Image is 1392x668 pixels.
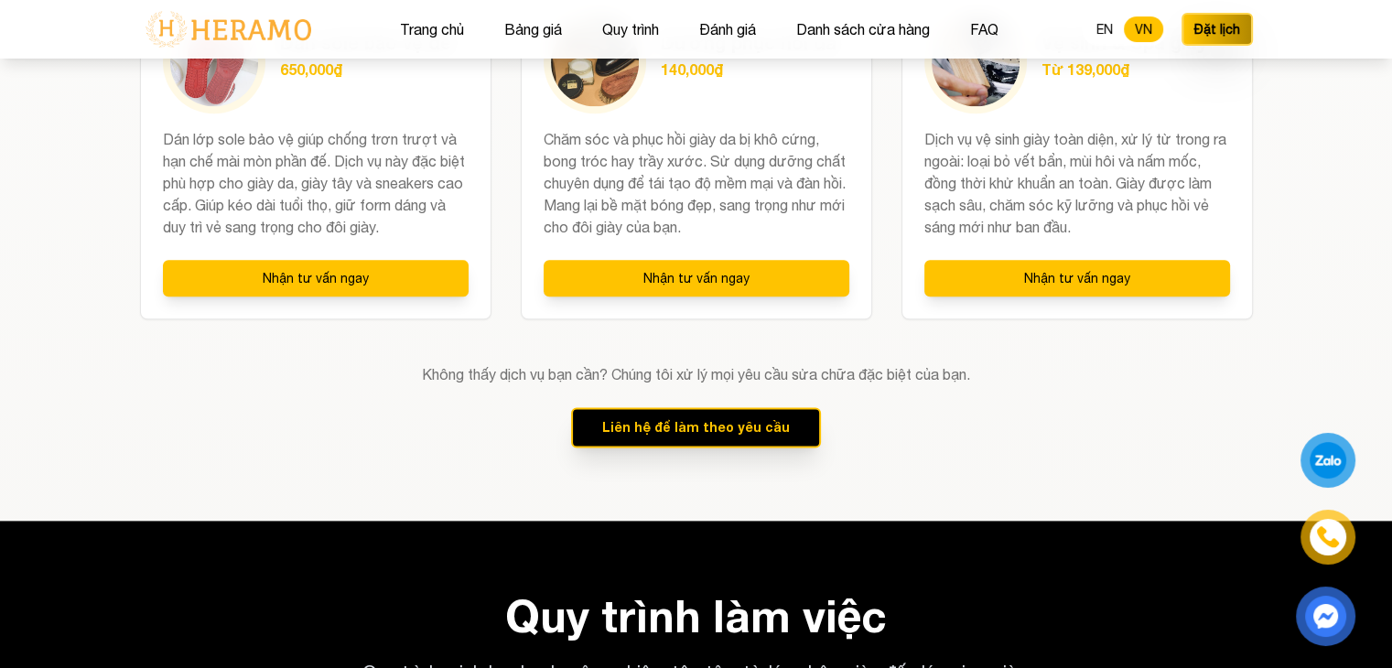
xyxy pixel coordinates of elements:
[571,407,821,447] button: Liên hệ để làm theo yêu cầu
[694,17,761,41] button: Đánh giá
[140,10,317,48] img: logo-with-text.png
[163,128,469,238] p: Dán lớp sole bảo vệ giúp chống trơn trượt và hạn chế mài mòn phần đế. Dịch vụ này đặc biệt phù hợ...
[170,18,258,106] img: Dán sole bảo vệ đế
[544,128,849,238] p: Chăm sóc và phục hồi giày da bị khô cứng, bong tróc hay trầy xước. Sử dụng dưỡng chất chuyên dụng...
[1315,524,1341,550] img: phone-icon
[924,128,1230,238] p: Dịch vụ vệ sinh giày toàn diện, xử lý từ trong ra ngoài: loại bỏ vết bẩn, mùi hôi và nấm mốc, đồn...
[1182,13,1253,46] button: Đặt lịch
[661,59,836,81] p: 140,000₫
[932,18,1020,106] img: Vệ sinh & Spa giày
[163,260,469,296] button: Nhận tư vấn ngay
[394,17,469,41] button: Trang chủ
[1085,16,1124,42] button: EN
[551,18,639,106] img: Dưỡng phục hồi da
[791,17,935,41] button: Danh sách cửa hàng
[140,363,1253,385] p: Không thấy dịch vụ bạn cần? Chúng tôi xử lý mọi yêu cầu sửa chữa đặc biệt của bạn.
[924,260,1230,296] button: Nhận tư vấn ngay
[597,17,664,41] button: Quy trình
[280,59,451,81] p: 650,000₫
[965,17,1004,41] button: FAQ
[140,594,1253,638] h2: Quy trình làm việc
[1124,16,1163,42] button: VN
[1041,59,1207,81] p: Từ 139,000₫
[544,260,849,296] button: Nhận tư vấn ngay
[499,17,567,41] button: Bảng giá
[1303,512,1353,562] a: phone-icon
